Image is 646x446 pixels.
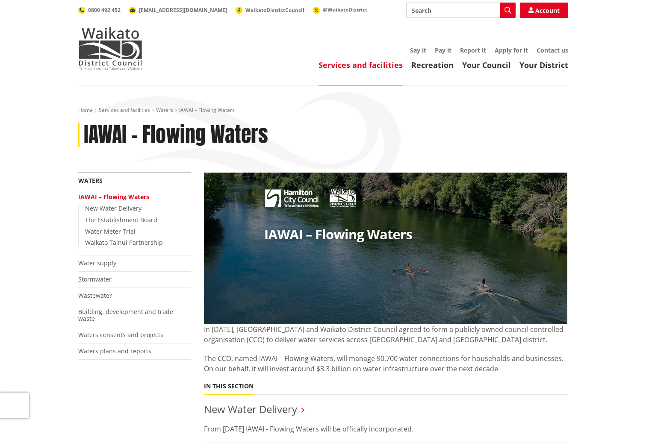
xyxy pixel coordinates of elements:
p: In [DATE], [GEOGRAPHIC_DATA] and Waikato District Council agreed to form a publicly owned council... [204,324,568,345]
a: Waikato Tainui Partnership [85,238,163,246]
a: Services and facilities [319,60,403,70]
a: Stormwater [78,275,112,283]
a: Recreation [411,60,454,70]
a: IAWAI – Flowing Waters [78,193,149,201]
a: Services and facilities [99,106,150,114]
input: Search input [406,3,516,18]
a: [EMAIL_ADDRESS][DOMAIN_NAME] [129,6,227,14]
a: Your Council [462,60,511,70]
a: Report it [460,46,486,54]
nav: breadcrumb [78,107,568,114]
a: Account [520,3,568,18]
a: Water Meter Trial [85,227,136,235]
a: The Establishment Board [85,216,157,224]
a: Home [78,106,93,114]
span: [EMAIL_ADDRESS][DOMAIN_NAME] [139,6,227,14]
a: Contact us [537,46,568,54]
a: Waters plans and reports [78,347,151,355]
a: Water supply [78,259,116,267]
a: Your District [519,60,568,70]
h5: In this section [204,383,254,390]
a: @WaikatoDistrict [313,6,367,13]
a: 0800 492 452 [78,6,121,14]
a: New Water Delivery [85,204,142,212]
a: Pay it [435,46,451,54]
a: WaikatoDistrictCouncil [236,6,304,14]
a: Waters consents and projects [78,331,163,339]
span: WaikatoDistrictCouncil [245,6,304,14]
img: Waikato District Council - Te Kaunihera aa Takiwaa o Waikato [78,27,142,70]
img: 27080 HCC Website Banner V10 [204,173,567,324]
a: Waters [156,106,173,114]
p: The CCO, named IAWAI – Flowing Waters, will manage 90,700 water connections for households and bu... [204,353,568,374]
p: From [DATE] IAWAI - Flowing Waters will be offically incorporated. [204,424,568,434]
a: Say it [410,46,426,54]
a: Wastewater [78,291,112,299]
span: 0800 492 452 [88,6,121,14]
a: Waters [78,176,103,185]
span: IAWAI – Flowing Waters [179,106,235,114]
h1: IAWAI – Flowing Waters [84,123,268,147]
a: Building, development and trade waste [78,308,173,323]
span: @WaikatoDistrict [323,6,367,13]
a: New Water Delivery [204,402,297,416]
a: Apply for it [495,46,528,54]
